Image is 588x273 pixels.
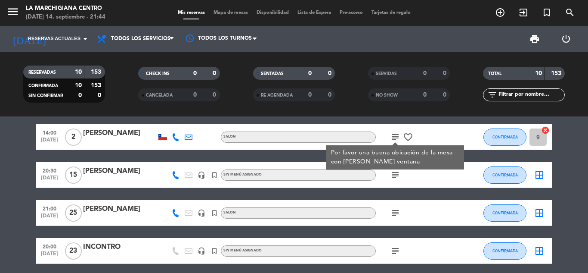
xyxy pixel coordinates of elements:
[91,82,103,88] strong: 153
[198,209,205,217] i: headset_mic
[223,211,236,214] span: SALON
[6,29,52,48] i: [DATE]
[541,126,550,135] i: cancel
[210,247,218,255] i: turned_in_not
[173,10,209,15] span: Mis reservas
[6,5,19,21] button: menu
[28,70,56,75] span: RESERVADAS
[223,249,262,252] span: Sin menú asignado
[198,247,205,255] i: headset_mic
[518,7,529,18] i: exit_to_app
[492,210,518,215] span: CONFIRMADA
[209,10,252,15] span: Mapa de mesas
[535,70,542,76] strong: 10
[198,171,205,179] i: headset_mic
[390,246,400,256] i: subject
[534,170,545,180] i: border_all
[39,241,60,251] span: 20:00
[487,90,498,100] i: filter_list
[78,92,82,98] strong: 0
[91,69,103,75] strong: 153
[261,93,293,97] span: RE AGENDADA
[39,137,60,147] span: [DATE]
[80,34,90,44] i: arrow_drop_down
[423,70,427,76] strong: 0
[213,70,218,76] strong: 0
[28,35,80,43] span: Reservas actuales
[376,93,398,97] span: NO SHOW
[483,242,526,260] button: CONFIRMADA
[261,72,284,76] span: SENTADAS
[213,92,218,98] strong: 0
[6,5,19,18] i: menu
[328,70,333,76] strong: 0
[146,93,173,97] span: CANCELADA
[308,70,312,76] strong: 0
[39,165,60,175] span: 20:30
[542,7,552,18] i: turned_in_not
[534,246,545,256] i: border_all
[28,94,63,98] span: SIN CONFIRMAR
[488,72,501,76] span: TOTAL
[65,242,82,260] span: 23
[551,70,563,76] strong: 153
[331,148,460,166] div: Por favor una buena ubicación de la mesa con [PERSON_NAME] ventana
[492,248,518,253] span: CONFIRMADA
[561,34,571,44] i: power_settings_new
[483,204,526,222] button: CONFIRMADA
[83,242,156,253] div: INCONTRO
[146,72,170,76] span: CHECK INS
[550,26,582,52] div: LOG OUT
[390,170,400,180] i: subject
[495,7,505,18] i: add_circle_outline
[529,34,540,44] span: print
[193,92,197,98] strong: 0
[39,203,60,213] span: 21:00
[565,7,575,18] i: search
[75,69,82,75] strong: 10
[98,92,103,98] strong: 0
[252,10,293,15] span: Disponibilidad
[83,204,156,215] div: [PERSON_NAME]
[483,166,526,184] button: CONFIRMADA
[367,10,415,15] span: Tarjetas de regalo
[210,209,218,217] i: turned_in_not
[65,166,82,184] span: 15
[75,82,82,88] strong: 10
[39,127,60,137] span: 14:00
[26,13,105,22] div: [DATE] 14. septiembre - 21:44
[111,36,170,42] span: Todos los servicios
[403,132,413,142] i: favorite_border
[328,92,333,98] strong: 0
[498,90,564,100] input: Filtrar por nombre...
[39,251,60,261] span: [DATE]
[443,70,448,76] strong: 0
[483,129,526,146] button: CONFIRMADA
[210,171,218,179] i: turned_in_not
[28,84,58,88] span: CONFIRMADA
[26,4,105,13] div: La Marchigiana Centro
[39,213,60,223] span: [DATE]
[376,72,397,76] span: SERVIDAS
[293,10,335,15] span: Lista de Espera
[223,135,236,138] span: SALON
[423,92,427,98] strong: 0
[83,166,156,177] div: [PERSON_NAME]
[193,70,197,76] strong: 0
[83,128,156,139] div: [PERSON_NAME]
[492,173,518,177] span: CONFIRMADA
[39,175,60,185] span: [DATE]
[223,173,262,176] span: Sin menú asignado
[443,92,448,98] strong: 0
[335,10,367,15] span: Pre-acceso
[492,135,518,139] span: CONFIRMADA
[65,129,82,146] span: 2
[390,132,400,142] i: subject
[65,204,82,222] span: 25
[534,208,545,218] i: border_all
[308,92,312,98] strong: 0
[390,208,400,218] i: subject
